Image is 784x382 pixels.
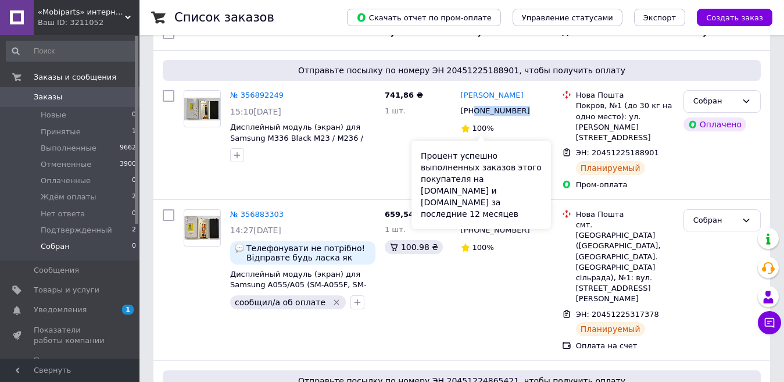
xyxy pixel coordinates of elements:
span: Выполненные [41,143,96,153]
span: 1 шт. [385,225,406,234]
span: 1 [122,305,134,315]
button: Создать заказ [697,9,772,26]
span: Оплаченные [41,176,91,186]
h1: Список заказов [174,10,274,24]
div: Нова Пошта [576,90,674,101]
div: Собран [693,215,737,227]
span: 1 шт. [385,106,406,115]
span: Ждём оплаты [41,192,96,202]
span: Заказы и сообщения [34,72,116,83]
span: Новые [41,110,66,120]
div: Покров, №1 (до 30 кг на одно место): ул. [PERSON_NAME][STREET_ADDRESS] [576,101,674,143]
span: 0 [132,176,136,186]
a: № 356883303 [230,210,284,219]
img: Фото товару [184,98,220,120]
button: Экспорт [634,9,685,26]
button: Скачать отчет по пром-оплате [347,9,501,26]
div: Оплачено [683,117,746,131]
button: Чат с покупателем [758,311,781,334]
div: Оплата на счет [576,341,674,351]
span: 3900 [120,159,136,170]
span: 741,86 ₴ [385,91,423,99]
span: Экспорт [643,13,676,22]
span: сообщил/а об оплате [235,298,325,307]
div: 100.98 ₴ [385,240,443,254]
button: Управление статусами [513,9,622,26]
span: Показатели работы компании [34,325,108,346]
span: 2 [132,225,136,235]
a: Дисплейный модуль (экран) для Samsung A055/A05 (SM-A055F, SM-A055F/DS) Galaxy A05 100% SERVICE PACK [230,270,374,311]
span: Собран [41,241,70,252]
svg: Удалить метку [332,298,341,307]
div: [PHONE_NUMBER] [459,223,532,238]
span: 15:10[DATE] [230,107,281,116]
span: Создать заказ [706,13,763,22]
span: Отправьте посылку по номеру ЭН 20451225188901, чтобы получить оплату [167,65,756,76]
div: Ваш ID: 3211052 [38,17,139,28]
img: Фото товару [184,216,220,240]
span: 9662 [120,143,136,153]
div: смт. [GEOGRAPHIC_DATA] ([GEOGRAPHIC_DATA], [GEOGRAPHIC_DATA]. [GEOGRAPHIC_DATA] сільрада), №1: ву... [576,220,674,305]
span: 14:27[DATE] [230,226,281,235]
a: Фото товару [184,209,221,247]
span: 0 [132,110,136,120]
span: 659,54 ₴ [385,210,423,219]
span: 100% [472,243,494,252]
span: Сообщения [34,265,79,276]
span: 0 [132,241,136,252]
div: Пром-оплата [576,180,674,190]
span: Подтвержденный [41,225,112,235]
a: Фото товару [184,90,221,127]
a: Дисплейный модуль (экран) для Samsung M336 Black M23 / M236 / M33 2022 Оригинал 100% SERVICE PACK... [230,123,367,164]
div: Планируемый [576,161,645,175]
div: Собран [693,95,737,108]
span: Скачать отчет по пром-оплате [356,12,492,23]
span: Нет ответа [41,209,85,219]
span: Принятые [41,127,81,137]
span: 100% [472,124,494,133]
span: ЭН: 20451225317378 [576,310,659,319]
span: Отмененные [41,159,91,170]
span: Панель управления [34,355,108,376]
span: 1 [132,127,136,137]
a: [PERSON_NAME] [461,90,524,101]
img: :speech_balloon: [235,244,244,253]
a: Создать заказ [685,13,772,22]
span: Управление статусами [522,13,613,22]
a: № 356892249 [230,91,284,99]
span: Уведомления [34,305,87,315]
div: Планируемый [576,322,645,336]
div: Нова Пошта [576,209,674,220]
span: 2 [132,192,136,202]
span: Заказы [34,92,62,102]
div: [PHONE_NUMBER] [459,103,532,119]
div: Процент успешно выполненных заказов этого покупателя на [DOMAIN_NAME] и [DOMAIN_NAME] за последни... [411,141,551,229]
span: «Mobiparts» интернет-магазин [38,7,125,17]
input: Поиск [6,41,137,62]
span: 0 [132,209,136,219]
span: Товары и услуги [34,285,99,295]
span: ЭН: 20451225188901 [576,148,659,157]
span: Телефонувати не потрібно! Відправте будь ласка як документ! Реквізити для оплати на вайбер! [246,244,371,262]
